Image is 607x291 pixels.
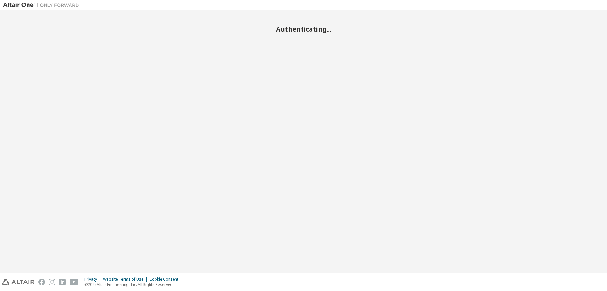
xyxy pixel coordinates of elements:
img: Altair One [3,2,82,8]
img: altair_logo.svg [2,279,34,285]
img: youtube.svg [70,279,79,285]
h2: Authenticating... [3,25,604,33]
div: Privacy [84,277,103,282]
img: facebook.svg [38,279,45,285]
div: Website Terms of Use [103,277,150,282]
img: instagram.svg [49,279,55,285]
p: © 2025 Altair Engineering, Inc. All Rights Reserved. [84,282,182,287]
div: Cookie Consent [150,277,182,282]
img: linkedin.svg [59,279,66,285]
